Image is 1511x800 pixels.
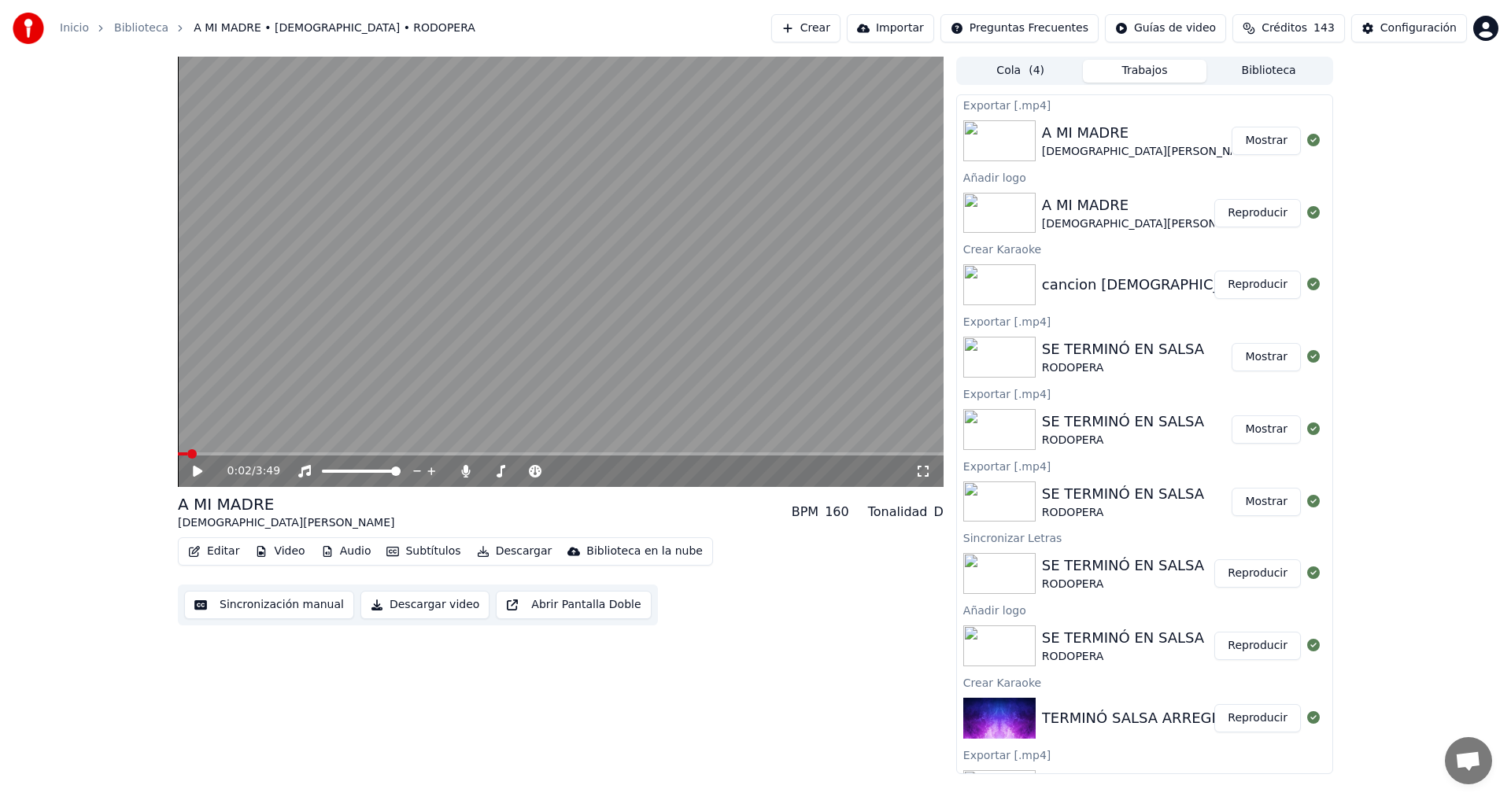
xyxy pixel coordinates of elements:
[1232,14,1345,42] button: Créditos143
[957,673,1332,691] div: Crear Karaoke
[957,384,1332,403] div: Exportar [.mp4]
[957,528,1332,547] div: Sincronizar Letras
[1206,60,1331,83] button: Biblioteca
[959,60,1083,83] button: Cola
[13,13,44,44] img: youka
[227,463,265,479] div: /
[957,456,1332,475] div: Exportar [.mp4]
[114,20,168,36] a: Biblioteca
[1232,415,1301,444] button: Mostrar
[1042,577,1204,592] div: RODOPERA
[1313,20,1335,36] span: 143
[847,14,934,42] button: Importar
[940,14,1099,42] button: Preguntas Frecuentes
[1042,122,1258,144] div: A MI MADRE
[957,745,1332,764] div: Exportar [.mp4]
[1214,271,1301,299] button: Reproducir
[1083,60,1207,83] button: Trabajos
[380,540,467,562] button: Subtítulos
[1214,632,1301,660] button: Reproducir
[249,540,311,562] button: Video
[1105,14,1226,42] button: Guías de video
[184,591,354,619] button: Sincronización manual
[957,600,1332,619] div: Añadir logo
[1232,127,1301,155] button: Mostrar
[182,540,246,562] button: Editar
[771,14,840,42] button: Crear
[957,312,1332,330] div: Exportar [.mp4]
[227,463,252,479] span: 0:02
[1042,505,1204,521] div: RODOPERA
[1232,488,1301,516] button: Mostrar
[1351,14,1467,42] button: Configuración
[1042,627,1204,649] div: SE TERMINÓ EN SALSA
[1042,194,1258,216] div: A MI MADRE
[1232,343,1301,371] button: Mostrar
[60,20,475,36] nav: breadcrumb
[868,503,928,522] div: Tonalidad
[1214,704,1301,732] button: Reproducir
[957,168,1332,186] div: Añadir logo
[792,503,818,522] div: BPM
[1380,20,1457,36] div: Configuración
[586,544,703,559] div: Biblioteca en la nube
[360,591,490,619] button: Descargar video
[1042,144,1258,160] div: [DEMOGRAPHIC_DATA][PERSON_NAME]
[957,95,1332,114] div: Exportar [.mp4]
[1042,274,1319,296] div: cancion [DEMOGRAPHIC_DATA] A MAMI
[825,503,849,522] div: 160
[1262,20,1307,36] span: Créditos
[1029,63,1044,79] span: ( 4 )
[1214,559,1301,588] button: Reproducir
[178,493,394,515] div: A MI MADRE
[1042,483,1204,505] div: SE TERMINÓ EN SALSA
[1042,433,1204,448] div: RODOPERA
[315,540,378,562] button: Audio
[496,591,651,619] button: Abrir Pantalla Doble
[256,463,280,479] span: 3:49
[1445,737,1492,784] a: Open chat
[1042,707,1309,729] div: TERMINÓ SALSA ARREGLADA 1 FINAL
[957,239,1332,258] div: Crear Karaoke
[60,20,89,36] a: Inicio
[1214,199,1301,227] button: Reproducir
[1042,338,1204,360] div: SE TERMINÓ EN SALSA
[1042,771,1138,793] div: ÚLTIMO BESO
[1042,411,1204,433] div: SE TERMINÓ EN SALSA
[178,515,394,531] div: [DEMOGRAPHIC_DATA][PERSON_NAME]
[471,540,559,562] button: Descargar
[1042,216,1258,232] div: [DEMOGRAPHIC_DATA][PERSON_NAME]
[1042,360,1204,376] div: RODOPERA
[194,20,475,36] span: A MI MADRE • [DEMOGRAPHIC_DATA] • RODOPERA
[934,503,944,522] div: D
[1042,649,1204,665] div: RODOPERA
[1042,555,1204,577] div: SE TERMINÓ EN SALSA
